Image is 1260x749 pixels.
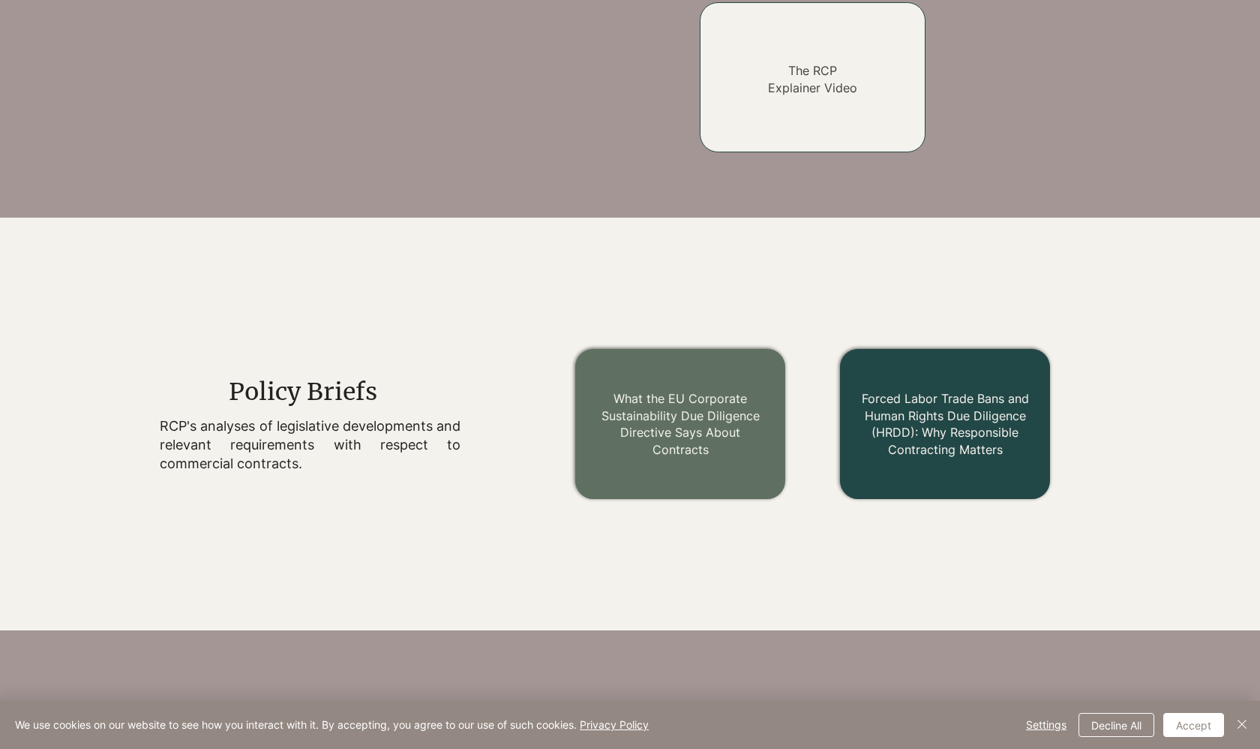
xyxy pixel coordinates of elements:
[15,718,649,732] span: We use cookies on our website to see how you interact with it. By accepting, you agree to our use...
[1163,713,1224,737] button: Accept
[1026,714,1066,736] span: Settings
[160,417,460,474] p: RCP's analyses of legislative developments and relevant requirements with respect to commercial c...
[229,377,377,407] span: Policy Briefs
[580,718,649,731] a: Privacy Policy
[601,391,760,456] a: What the EU Corporate Sustainability Due Diligence Directive Says About Contracts
[1233,713,1251,737] button: Close
[1233,715,1251,733] img: Close
[768,63,857,95] a: The RCPExplainer Video
[862,391,1029,456] a: Forced Labor Trade Bans and Human Rights Due Diligence (HRDD): Why Responsible Contracting Matters
[1078,713,1154,737] button: Decline All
